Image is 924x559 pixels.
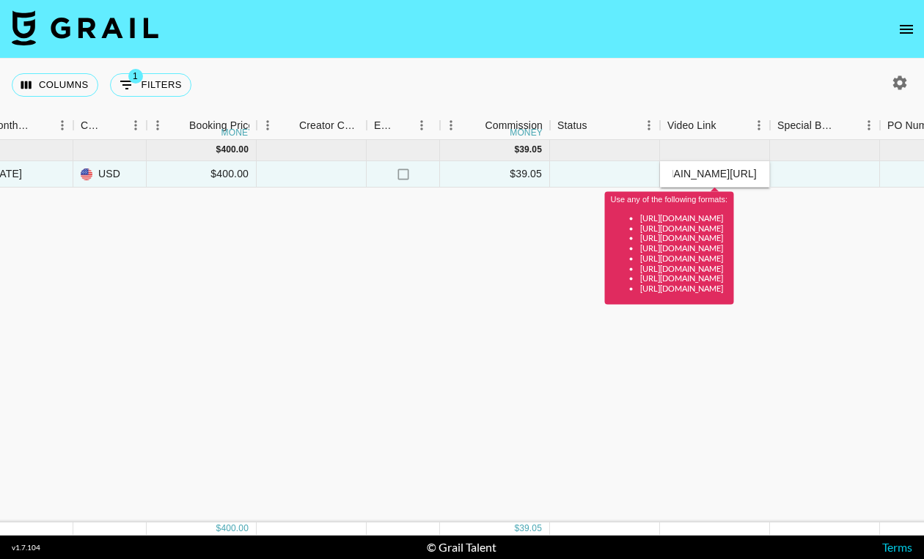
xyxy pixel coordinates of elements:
button: Menu [411,114,433,136]
a: Terms [882,540,912,554]
div: Booking Price [189,111,254,140]
div: Special Booking Type [770,111,880,140]
button: Menu [51,114,73,136]
button: Sort [31,115,51,136]
div: 400.00 [221,522,249,535]
div: 400.00 [221,144,249,156]
button: Sort [104,115,125,136]
div: $39.05 [440,161,550,188]
li: [URL][DOMAIN_NAME] [640,233,728,243]
li: [URL][DOMAIN_NAME] [640,243,728,253]
div: Currency [81,111,104,140]
button: Sort [279,115,299,136]
div: $ [216,522,221,535]
span: 1 [128,69,143,84]
div: money [510,128,543,137]
div: v 1.7.104 [12,543,40,552]
li: [URL][DOMAIN_NAME] [640,273,728,284]
button: Menu [125,114,147,136]
button: Sort [169,115,189,136]
button: Menu [748,114,770,136]
div: $ [216,144,221,156]
li: [URL][DOMAIN_NAME] [640,263,728,273]
div: Expenses: Remove Commission? [374,111,395,140]
div: Creator Commmission Override [257,111,367,140]
button: Menu [147,114,169,136]
button: open drawer [892,15,921,44]
button: Menu [858,114,880,136]
button: Menu [638,114,660,136]
div: Status [550,111,660,140]
div: 39.05 [519,522,542,535]
div: 39.05 [519,144,542,156]
button: Sort [587,115,608,136]
div: © Grail Talent [427,540,496,555]
li: [URL][DOMAIN_NAME] [640,253,728,263]
div: Status [557,111,587,140]
li: [URL][DOMAIN_NAME] [640,284,728,294]
button: Sort [395,115,415,136]
button: Sort [716,115,737,136]
div: Special Booking Type [777,111,837,140]
div: Video Link [667,111,716,140]
div: $ [514,144,519,156]
li: [URL][DOMAIN_NAME] [640,223,728,233]
div: Use any of the following formats: [611,195,728,294]
div: money [221,128,254,137]
button: Menu [257,114,279,136]
div: Currency [73,111,147,140]
li: [URL][DOMAIN_NAME] [640,212,728,223]
div: Video Link [660,111,770,140]
div: Creator Commmission Override [299,111,359,140]
img: Grail Talent [12,10,158,45]
div: Expenses: Remove Commission? [367,111,440,140]
div: Commission [485,111,543,140]
button: Sort [837,115,858,136]
div: $400.00 [147,161,257,188]
button: Menu [440,114,462,136]
div: USD [73,161,147,188]
button: Select columns [12,73,98,97]
div: $ [514,522,519,535]
button: Sort [464,115,485,136]
button: Show filters [110,73,191,97]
